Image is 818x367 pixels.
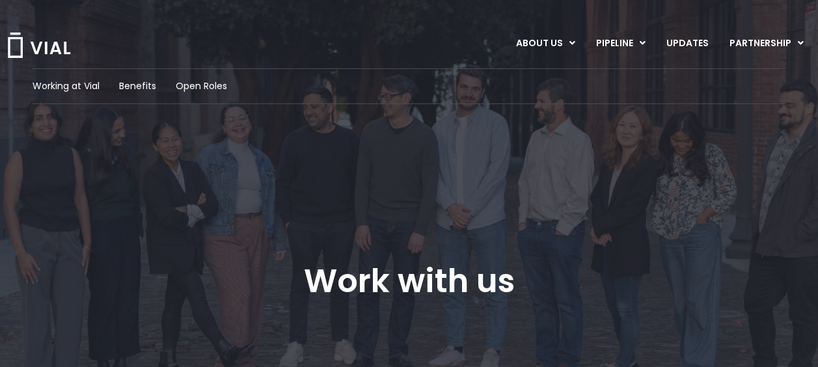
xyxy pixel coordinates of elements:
[119,79,156,93] a: Benefits
[506,33,585,55] a: ABOUT USMenu Toggle
[656,33,718,55] a: UPDATES
[176,79,227,93] a: Open Roles
[33,79,100,93] a: Working at Vial
[719,33,814,55] a: PARTNERSHIPMenu Toggle
[304,262,515,300] h1: Work with us
[586,33,655,55] a: PIPELINEMenu Toggle
[7,33,72,58] img: Vial Logo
